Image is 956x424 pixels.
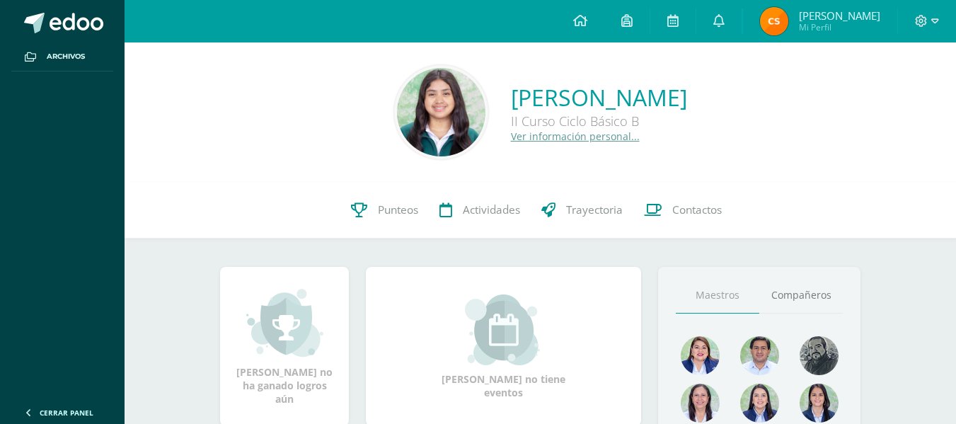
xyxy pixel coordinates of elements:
img: 1e7bfa517bf798cc96a9d855bf172288.png [740,336,779,375]
a: Maestros [676,277,759,314]
div: [PERSON_NAME] no ha ganado logros aún [234,287,335,406]
span: [PERSON_NAME] [799,8,880,23]
a: [PERSON_NAME] [511,82,687,113]
span: Contactos [672,202,722,217]
img: 135afc2e3c36cc19cf7f4a6ffd4441d1.png [681,336,720,375]
span: Cerrar panel [40,408,93,418]
span: Punteos [378,202,418,217]
img: 236f60812479887bd343fffca26c79af.png [760,7,788,35]
img: 421193c219fb0d09e137c3cdd2ddbd05.png [740,384,779,423]
span: Trayectoria [566,202,623,217]
a: Punteos [340,182,429,239]
a: Actividades [429,182,531,239]
img: event_small.png [465,294,542,365]
a: Ver información personal... [511,130,640,143]
img: achievement_small.png [246,287,323,358]
span: Actividades [463,202,520,217]
img: 08014d546cfed9ae2907a2a7fd9633bd.png [397,68,485,156]
a: Contactos [633,182,732,239]
a: Archivos [11,42,113,71]
div: [PERSON_NAME] no tiene eventos [433,294,575,399]
span: Mi Perfil [799,21,880,33]
img: d4e0c534ae446c0d00535d3bb96704e9.png [800,384,839,423]
a: Trayectoria [531,182,633,239]
a: Compañeros [759,277,843,314]
img: 4179e05c207095638826b52d0d6e7b97.png [800,336,839,375]
span: Archivos [47,51,85,62]
div: II Curso Ciclo Básico B [511,113,687,130]
img: 78f4197572b4db04b380d46154379998.png [681,384,720,423]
